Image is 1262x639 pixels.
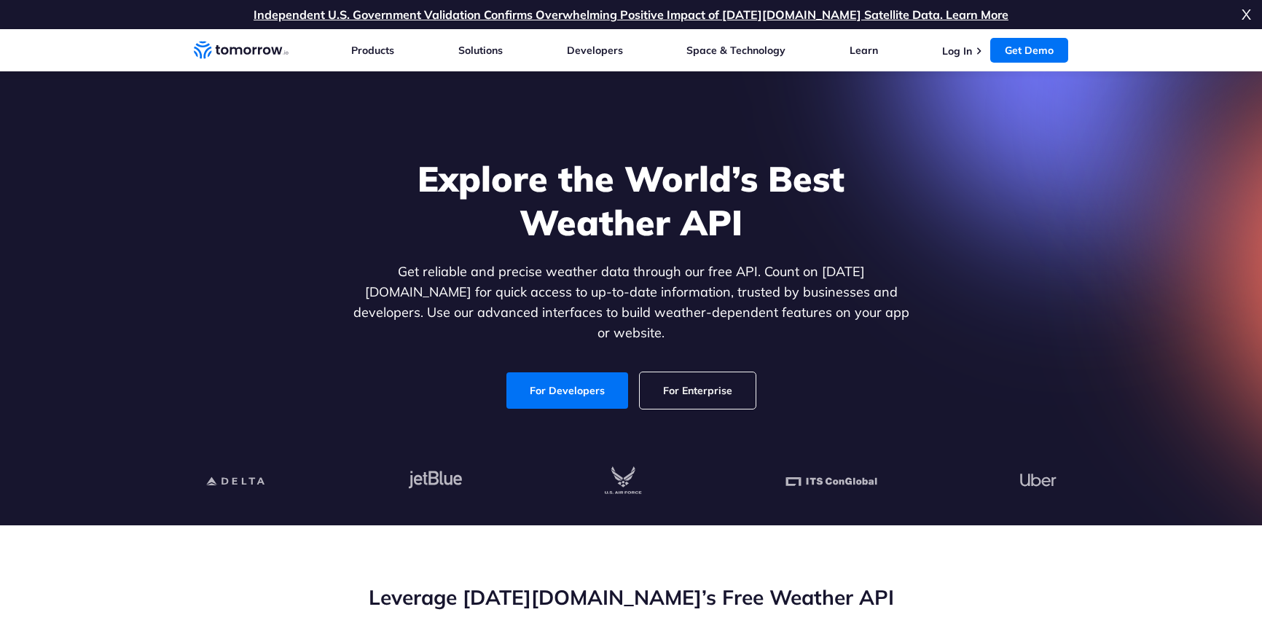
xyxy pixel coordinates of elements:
a: Log In [942,44,972,58]
p: Get reliable and precise weather data through our free API. Count on [DATE][DOMAIN_NAME] for quic... [350,262,912,343]
h2: Leverage [DATE][DOMAIN_NAME]’s Free Weather API [194,584,1068,611]
a: Learn [850,44,878,57]
a: For Developers [506,372,628,409]
a: Solutions [458,44,503,57]
h1: Explore the World’s Best Weather API [350,157,912,244]
a: Products [351,44,394,57]
a: Space & Technology [686,44,785,57]
a: Home link [194,39,289,61]
a: Independent U.S. Government Validation Confirms Overwhelming Positive Impact of [DATE][DOMAIN_NAM... [254,7,1008,22]
a: Developers [567,44,623,57]
a: For Enterprise [640,372,756,409]
a: Get Demo [990,38,1068,63]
